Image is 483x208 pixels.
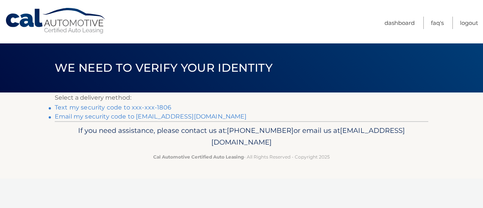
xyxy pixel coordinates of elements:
[55,92,428,103] p: Select a delivery method:
[227,126,294,135] span: [PHONE_NUMBER]
[55,61,272,75] span: We need to verify your identity
[60,125,423,149] p: If you need assistance, please contact us at: or email us at
[460,17,478,29] a: Logout
[55,104,171,111] a: Text my security code to xxx-xxx-1806
[5,8,107,34] a: Cal Automotive
[385,17,415,29] a: Dashboard
[431,17,444,29] a: FAQ's
[153,154,244,160] strong: Cal Automotive Certified Auto Leasing
[60,153,423,161] p: - All Rights Reserved - Copyright 2025
[55,113,247,120] a: Email my security code to [EMAIL_ADDRESS][DOMAIN_NAME]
